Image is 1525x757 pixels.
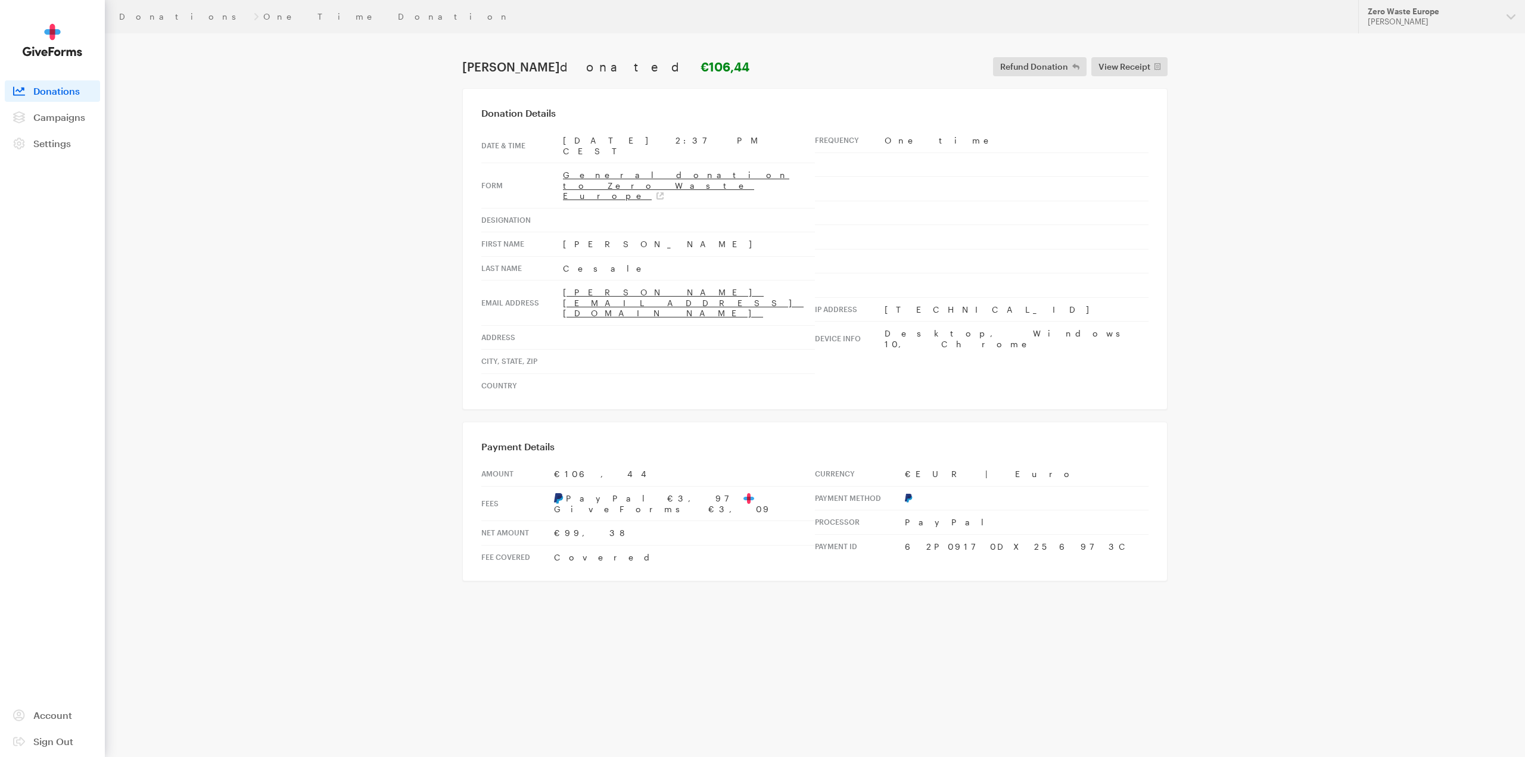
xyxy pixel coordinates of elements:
[481,486,554,521] th: Fees
[560,60,698,74] span: donated
[563,129,815,163] td: [DATE] 2:37 PM CEST
[481,232,563,257] th: First Name
[563,287,804,318] a: [PERSON_NAME][EMAIL_ADDRESS][DOMAIN_NAME]
[23,24,82,57] img: GiveForms
[481,462,554,486] th: Amount
[554,486,815,521] td: PayPal €3,97 GiveForms €3,09
[905,462,1149,486] td: €EUR | Euro
[481,281,563,326] th: Email address
[462,60,749,74] h1: [PERSON_NAME]
[815,486,905,510] th: Payment Method
[554,462,815,486] td: €106,44
[905,510,1149,535] td: PayPal
[481,325,563,350] th: Address
[1368,7,1497,17] div: Zero Waste Europe
[1000,60,1068,74] span: Refund Donation
[1098,60,1150,74] span: View Receipt
[563,232,815,257] td: [PERSON_NAME]
[33,85,80,96] span: Donations
[554,493,564,504] img: pay-pal-05bf541b6ab056f8d1cb95da645a1bb1692338e635cecbb3449344ad66aca00b.svg
[5,107,100,128] a: Campaigns
[885,297,1149,322] td: [TECHNICAL_ID]
[815,322,885,356] th: Device info
[33,111,85,123] span: Campaigns
[481,350,563,374] th: City, state, zip
[481,545,554,569] th: Fee Covered
[815,297,885,322] th: IP address
[1368,17,1497,27] div: [PERSON_NAME]
[993,57,1087,76] button: Refund Donation
[119,12,249,21] a: Donations
[481,256,563,281] th: Last Name
[885,129,1149,152] td: One time
[5,80,100,102] a: Donations
[481,107,1149,119] h3: Donation Details
[481,373,563,397] th: Country
[815,534,905,558] th: Payment Id
[743,493,754,504] img: favicon-aeed1a25926f1876c519c09abb28a859d2c37b09480cd79f99d23ee3a2171d47.svg
[563,256,815,281] td: Cesale
[481,129,563,163] th: Date & time
[905,534,1149,558] td: 62P09170DX256973C
[815,510,905,535] th: Processor
[701,60,749,74] strong: €106,44
[481,163,563,208] th: Form
[1091,57,1168,76] a: View Receipt
[563,170,789,201] a: General donation to Zero Waste Europe
[554,545,815,569] td: Covered
[815,462,905,486] th: Currency
[5,133,100,154] a: Settings
[885,322,1149,356] td: Desktop, Windows 10, Chrome
[815,129,885,152] th: Frequency
[481,208,563,232] th: Designation
[481,441,1149,453] h3: Payment Details
[554,521,815,546] td: €99,38
[33,138,71,149] span: Settings
[481,521,554,546] th: Net Amount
